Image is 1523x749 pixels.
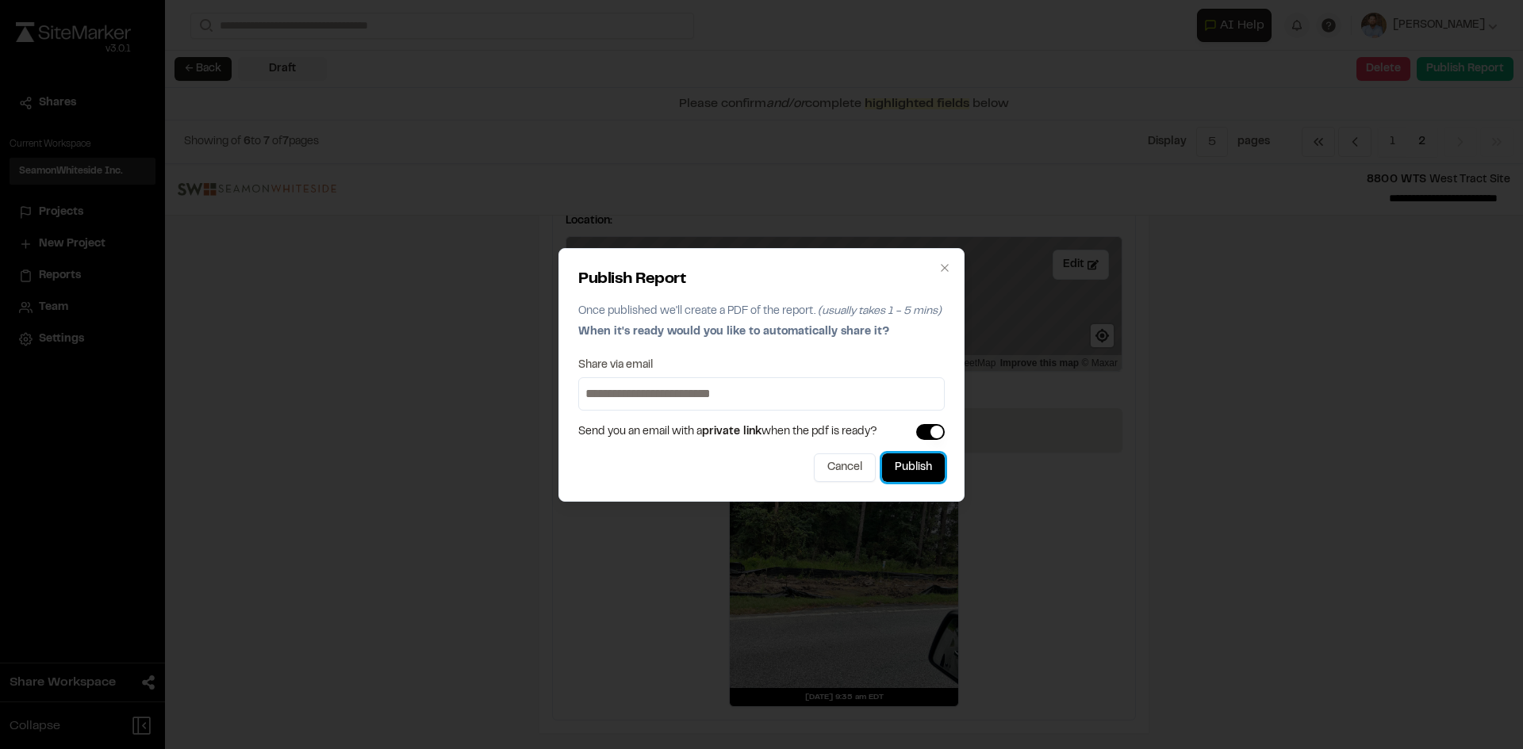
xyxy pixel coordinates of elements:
[578,423,877,441] span: Send you an email with a when the pdf is ready?
[578,327,889,337] span: When it's ready would you like to automatically share it?
[818,307,942,316] span: (usually takes 1 - 5 mins)
[578,268,945,292] h2: Publish Report
[702,427,761,437] span: private link
[814,453,876,482] button: Cancel
[882,453,945,482] button: Publish
[578,360,653,371] label: Share via email
[578,303,945,320] p: Once published we'll create a PDF of the report.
